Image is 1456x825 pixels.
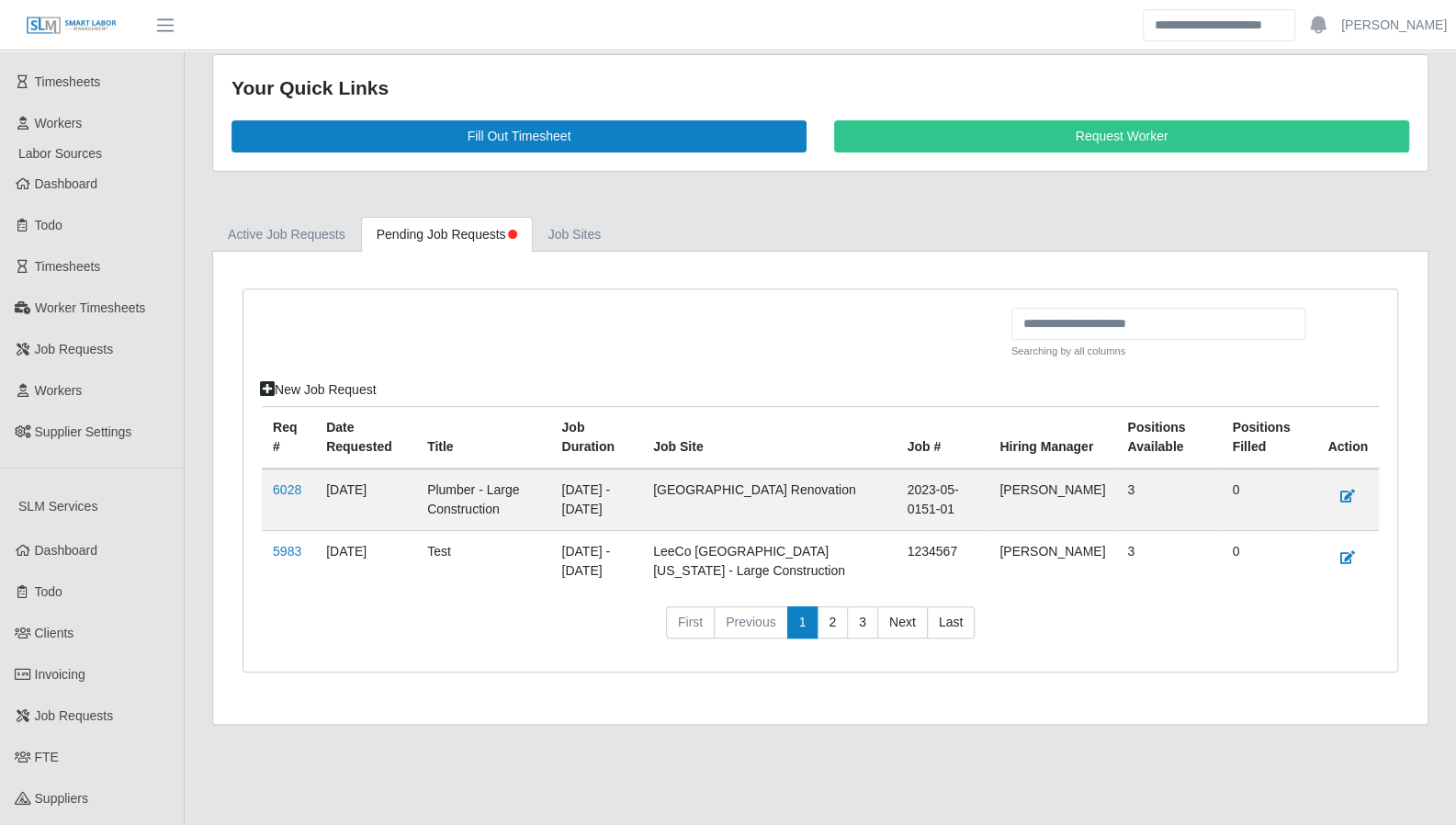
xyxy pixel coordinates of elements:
[416,530,550,592] td: Test
[1116,406,1221,469] th: Positions Available
[642,530,896,592] td: LeeCo [GEOGRAPHIC_DATA][US_STATE] - Large Construction
[1116,469,1221,531] td: 3
[35,791,88,806] span: Suppliers
[35,584,62,599] span: Todo
[1221,406,1316,469] th: Positions Filled
[212,217,361,253] a: Active Job Requests
[1221,530,1316,592] td: 0
[35,667,85,682] span: Invoicing
[35,300,145,315] span: Worker Timesheets
[896,406,988,469] th: Job #
[35,259,101,274] span: Timesheets
[231,120,807,153] a: Fill Out Timesheet
[315,530,416,592] td: [DATE]
[787,606,818,639] a: 1
[35,626,74,640] span: Clients
[35,74,101,89] span: Timesheets
[1116,530,1221,592] td: 3
[35,218,62,232] span: Todo
[262,606,1379,654] nav: pagination
[248,374,389,406] a: New Job Request
[847,606,878,639] a: 3
[35,424,132,439] span: Supplier Settings
[988,406,1116,469] th: Hiring Manager
[1341,16,1447,35] a: [PERSON_NAME]
[315,469,416,531] td: [DATE]
[896,530,988,592] td: 1234567
[988,469,1116,531] td: [PERSON_NAME]
[1143,9,1295,41] input: Search
[361,217,533,253] a: Pending Job Requests
[642,406,896,469] th: job site
[35,116,83,130] span: Workers
[35,750,59,764] span: FTE
[817,606,848,639] a: 2
[262,406,315,469] th: Req #
[642,469,896,531] td: [GEOGRAPHIC_DATA] Renovation
[550,469,642,531] td: [DATE] - [DATE]
[18,499,97,514] span: SLM Services
[18,146,102,161] span: Labor Sources
[1316,406,1379,469] th: Action
[35,708,114,723] span: Job Requests
[988,530,1116,592] td: [PERSON_NAME]
[927,606,975,639] a: Last
[231,73,1409,103] div: Your Quick Links
[416,469,550,531] td: Plumber - Large Construction
[315,406,416,469] th: Date Requested
[273,482,301,497] a: 6028
[26,16,118,36] img: SLM Logo
[35,543,98,558] span: Dashboard
[1221,469,1316,531] td: 0
[416,406,550,469] th: Title
[550,530,642,592] td: [DATE] - [DATE]
[896,469,988,531] td: 2023-05-0151-01
[35,383,83,398] span: Workers
[35,176,98,191] span: Dashboard
[273,544,301,559] a: 5983
[35,342,114,356] span: Job Requests
[877,606,928,639] a: Next
[1011,344,1305,359] small: Searching by all columns
[834,120,1409,153] a: Request Worker
[533,217,617,253] a: job sites
[550,406,642,469] th: Job Duration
